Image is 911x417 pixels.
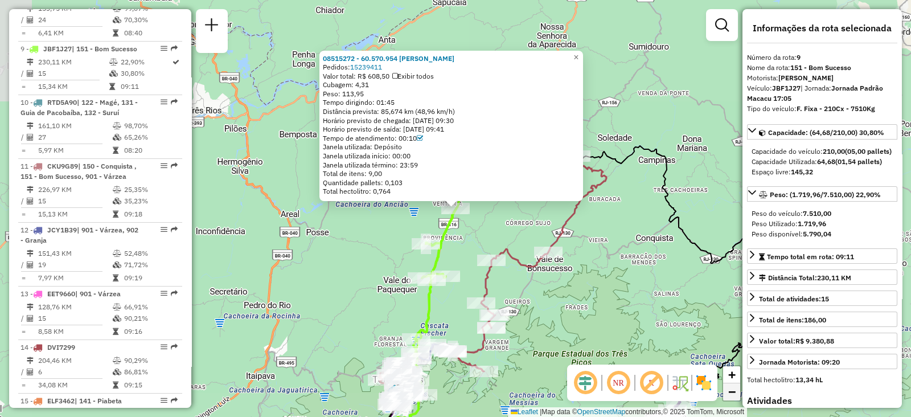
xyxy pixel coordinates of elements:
em: Opções [161,226,167,233]
td: = [20,27,26,39]
a: Exibir filtros [711,14,733,36]
i: % de utilização da cubagem [113,17,121,23]
span: Capacidade: (64,68/210,00) 30,80% [768,128,884,137]
strong: 08515272 - 60.570.954 [PERSON_NAME] [323,54,454,63]
td: 86,81% [124,366,178,378]
i: % de utilização da cubagem [113,261,121,268]
span: | [540,408,541,416]
strong: 15 [821,295,829,303]
span: Tempo total em rota: 09:11 [767,252,854,261]
span: Peso: 113,95 [323,89,364,98]
td: = [20,379,26,391]
i: % de utilização da cubagem [113,369,121,375]
i: % de utilização do peso [113,304,121,310]
span: 10 - [20,98,138,117]
td: = [20,145,26,156]
span: | 151 - Bom Sucesso [72,44,137,53]
strong: R$ 9.380,88 [795,337,834,345]
a: Zoom out [723,383,740,400]
div: Peso: (1.719,96/7.510,00) 22,90% [747,204,897,244]
i: Total de Atividades [27,261,34,268]
td: 151,43 KM [38,248,112,259]
em: Rota exportada [171,99,178,105]
td: 15 [38,195,112,207]
td: / [20,132,26,143]
a: Jornada Motorista: 09:20 [747,354,897,369]
i: % de utilização do peso [113,186,121,193]
div: Distância Total: [759,273,851,283]
a: Total de itens:186,00 [747,312,897,327]
strong: 7.510,00 [803,209,831,218]
span: | 901 - Várzea [75,289,121,298]
span: DVI7299 [47,343,75,351]
span: | 901 - Várzea, 902 - Granja [20,226,138,244]
div: Total de itens: 9,00 [323,169,580,178]
a: Leaflet [511,408,538,416]
span: Ocultar NR [605,369,632,396]
strong: F. Fixa - 210Cx - 7510Kg [797,104,875,113]
em: Rota exportada [171,162,178,169]
td: 15,34 KM [38,81,109,92]
span: 14 - [20,343,75,351]
strong: 64,68 [817,157,835,166]
div: Veículo: [747,83,897,104]
div: Total hectolitro: 0,764 [323,187,580,196]
div: Map data © contributors,© 2025 TomTom, Microsoft [508,407,747,417]
div: Quantidade pallets: 0,103 [323,178,580,187]
i: Distância Total [27,186,34,193]
td: 09:16 [124,326,178,337]
span: − [728,385,736,399]
img: Exibir/Ocultar setores [695,374,713,392]
span: EET9660 [47,289,75,298]
em: Opções [161,344,167,350]
div: Espaço livre: [752,167,893,177]
em: Rota exportada [171,45,178,52]
h4: Informações da rota selecionada [747,23,897,34]
td: 6 [38,366,112,378]
i: % de utilização da cubagem [109,70,118,77]
div: Janela utilizada: Depósito [323,142,580,152]
em: Opções [161,397,167,404]
a: 15239411 [350,63,382,71]
td: 25,35% [124,184,178,195]
td: 15,13 KM [38,208,112,220]
td: 230,11 KM [38,56,109,68]
div: Peso Utilizado: [752,219,893,229]
span: 12 - [20,226,138,244]
div: Jornada Motorista: 09:20 [759,357,840,367]
td: 90,29% [124,355,178,366]
div: Capacidade do veículo: [752,146,893,157]
div: Valor total: R$ 608,50 [323,72,580,81]
td: 5,97 KM [38,145,112,156]
div: Janela utilizada início: 00:00 [323,152,580,161]
img: Teresópolis [387,384,402,399]
i: Tempo total em rota [113,147,118,154]
td: = [20,272,26,284]
td: 09:19 [124,272,178,284]
i: Tempo total em rota [113,275,118,281]
div: Total hectolitro: [747,375,897,385]
td: 161,10 KM [38,120,112,132]
i: Distância Total [27,304,34,310]
div: Capacidade Utilizada: [752,157,893,167]
td: 52,48% [124,248,178,259]
td: / [20,313,26,324]
td: 204,46 KM [38,355,112,366]
span: 15 - [20,396,122,405]
span: Peso do veículo: [752,209,831,218]
span: Ocultar deslocamento [572,369,599,396]
td: 22,90% [120,56,171,68]
td: / [20,259,26,271]
span: 11 - [20,162,137,181]
strong: [PERSON_NAME] [778,73,834,82]
td: 19 [38,259,112,271]
span: 9 - [20,44,137,53]
i: Rota otimizada [173,59,179,66]
div: Horário previsto de chegada: [DATE] 09:30 [323,116,580,125]
span: Total de atividades: [759,295,829,303]
a: Tempo total em rota: 09:11 [747,248,897,264]
td: 09:15 [124,379,178,391]
div: Tempo dirigindo: 01:45 [323,98,580,107]
td: 27 [38,132,112,143]
td: 128,76 KM [38,301,112,313]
